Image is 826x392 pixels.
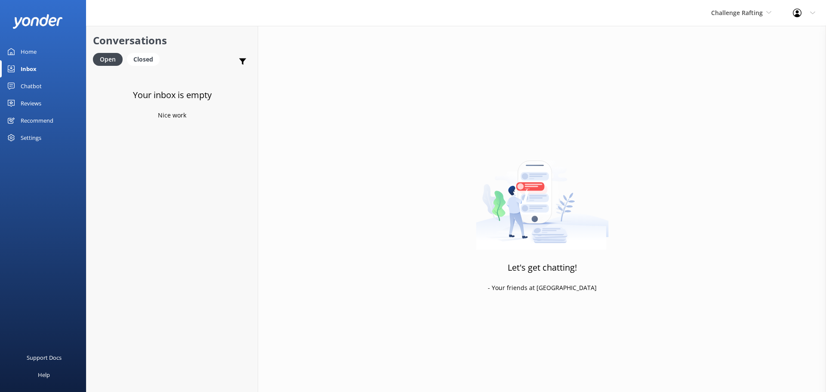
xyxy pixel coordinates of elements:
[21,95,41,112] div: Reviews
[21,43,37,60] div: Home
[476,142,609,250] img: artwork of a man stealing a conversation from at giant smartphone
[711,9,763,17] span: Challenge Rafting
[21,129,41,146] div: Settings
[13,14,62,28] img: yonder-white-logo.png
[508,261,577,275] h3: Let's get chatting!
[21,60,37,77] div: Inbox
[93,53,123,66] div: Open
[93,32,251,49] h2: Conversations
[158,111,186,120] p: Nice work
[93,54,127,64] a: Open
[133,88,212,102] h3: Your inbox is empty
[127,54,164,64] a: Closed
[27,349,62,366] div: Support Docs
[21,112,53,129] div: Recommend
[127,53,160,66] div: Closed
[38,366,50,383] div: Help
[21,77,42,95] div: Chatbot
[488,283,597,293] p: - Your friends at [GEOGRAPHIC_DATA]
